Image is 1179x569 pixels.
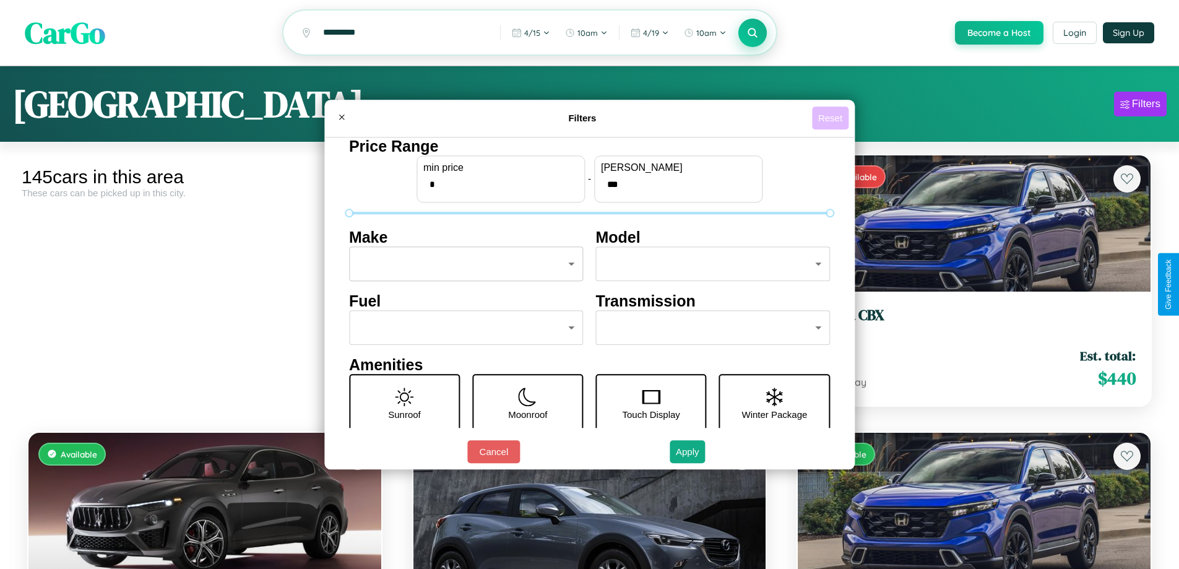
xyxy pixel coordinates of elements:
button: 10am [678,23,733,43]
button: Reset [812,106,849,129]
button: 4/15 [506,23,556,43]
h4: Transmission [596,292,831,310]
p: Moonroof [508,406,547,423]
label: [PERSON_NAME] [601,162,756,173]
button: Apply [670,440,706,463]
span: 4 / 15 [524,28,540,38]
div: These cars can be picked up in this city. [22,188,388,198]
a: Honda CBX2017 [813,306,1136,337]
p: Winter Package [742,406,808,423]
h4: Filters [353,113,812,123]
div: Filters [1132,98,1160,110]
p: Sunroof [388,406,421,423]
label: min price [423,162,578,173]
h4: Make [349,228,584,246]
span: Available [61,449,97,459]
button: 4/19 [624,23,675,43]
button: Become a Host [955,21,1043,45]
div: Give Feedback [1164,259,1173,310]
button: 10am [559,23,614,43]
button: Login [1053,22,1097,44]
p: Touch Display [622,406,680,423]
button: Filters [1114,92,1167,116]
button: Cancel [467,440,520,463]
div: 145 cars in this area [22,167,388,188]
h4: Fuel [349,292,584,310]
span: CarGo [25,12,105,53]
h4: Price Range [349,137,830,155]
span: 10am [577,28,598,38]
span: Est. total: [1080,347,1136,365]
span: $ 440 [1098,366,1136,391]
span: 10am [696,28,717,38]
button: Sign Up [1103,22,1154,43]
h4: Model [596,228,831,246]
span: 4 / 19 [643,28,659,38]
h4: Amenities [349,356,830,374]
h3: Honda CBX [813,306,1136,324]
h1: [GEOGRAPHIC_DATA] [12,79,364,129]
p: - [588,170,591,187]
